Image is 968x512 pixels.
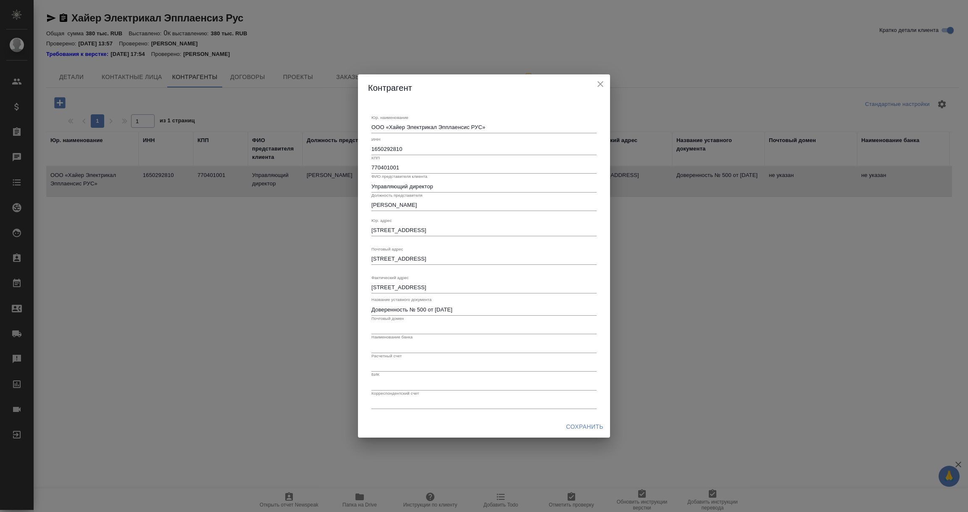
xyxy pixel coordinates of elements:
label: Юр. адрес [371,219,392,223]
span: Сохранить [566,422,603,432]
label: Почтовый адрес [371,247,403,251]
label: Наименование банка [371,335,413,339]
button: Сохранить [563,419,607,435]
textarea: [STREET_ADDRESS] [371,227,597,233]
button: close [594,78,607,90]
label: Корреспондентский счет [371,391,419,395]
label: ФИО представителя клиента [371,174,427,179]
label: Юр. наименование [371,115,408,119]
label: ИНН [371,137,380,141]
span: Контрагент [368,83,412,92]
label: Название уставного документа [371,298,431,302]
label: Расчетный счет [371,354,402,358]
textarea: ООО «Хайер Электрикал Эпплаенсис РУС» [371,124,597,130]
label: БИК [371,372,379,377]
textarea: [STREET_ADDRESS] [371,284,597,290]
textarea: [STREET_ADDRESS] [371,256,597,262]
label: Фактический адрес [371,276,409,280]
label: КПП [371,156,380,160]
label: Почтовый домен [371,316,404,320]
label: Должность представителя [371,193,422,197]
